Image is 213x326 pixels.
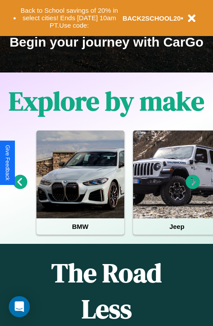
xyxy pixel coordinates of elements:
div: Open Intercom Messenger [9,296,30,317]
h4: BMW [36,218,124,235]
button: Back to School savings of 20% in select cities! Ends [DATE] 10am PT.Use code: [16,4,123,32]
h1: Explore by make [9,83,204,119]
div: Give Feedback [4,145,11,181]
b: BACK2SCHOOL20 [123,14,181,22]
